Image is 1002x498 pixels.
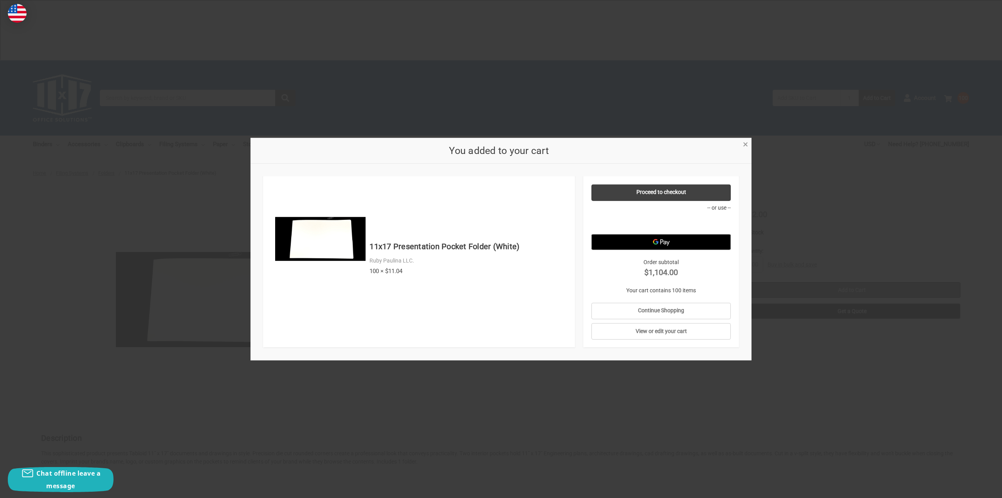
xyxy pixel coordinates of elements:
div: Ruby Paulina LLC. [369,257,567,265]
div: 100 × $11.04 [369,266,567,275]
img: duty and tax information for United States [8,4,27,23]
span: Chat offline leave a message [36,469,101,490]
p: Your cart contains 100 items [591,286,731,294]
h4: 11x17 Presentation Pocket Folder (White) [369,241,567,252]
div: Order subtotal [591,258,731,278]
a: View or edit your cart [591,323,731,340]
img: 11x17 Presentation Pocket Folder (White) [275,217,366,261]
button: Google Pay [591,234,731,250]
h2: You added to your cart [263,143,735,158]
span: × [743,139,748,150]
a: Proceed to checkout [591,184,731,201]
p: -- or use -- [591,203,731,212]
strong: $1,104.00 [591,266,731,278]
button: Chat offline leave a message [8,467,114,492]
iframe: PayPal-paypal [591,214,731,230]
a: Close [741,139,750,148]
a: Continue Shopping [591,302,731,319]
